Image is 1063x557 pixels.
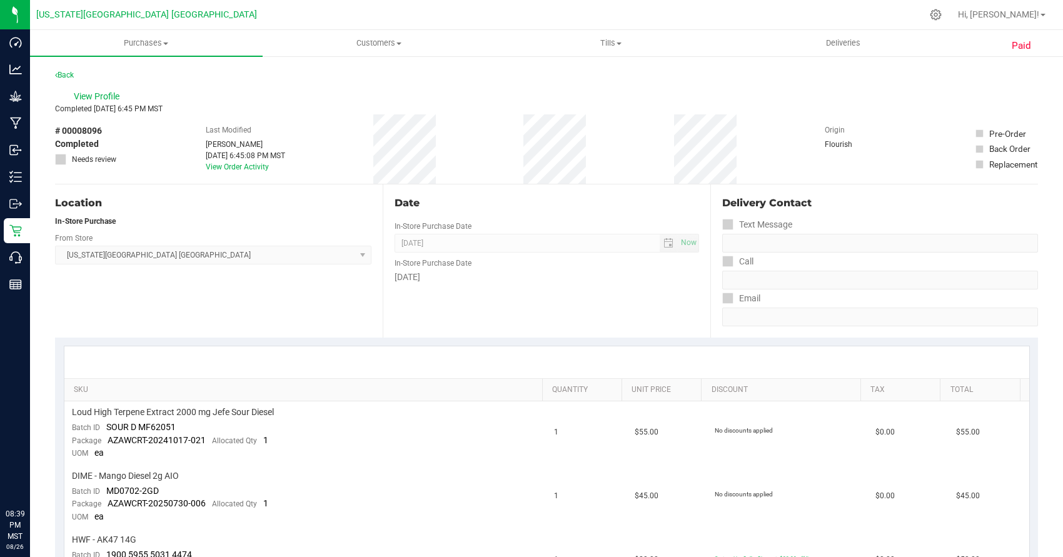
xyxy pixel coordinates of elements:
[722,271,1038,289] input: Format: (999) 999-9999
[55,196,371,211] div: Location
[263,30,495,56] a: Customers
[94,448,104,458] span: ea
[212,499,257,508] span: Allocated Qty
[495,30,727,56] a: Tills
[722,196,1038,211] div: Delivery Contact
[9,224,22,237] inline-svg: Retail
[72,423,100,432] span: Batch ID
[9,171,22,183] inline-svg: Inventory
[989,143,1030,155] div: Back Order
[9,144,22,156] inline-svg: Inbound
[55,104,163,113] span: Completed [DATE] 6:45 PM MST
[9,251,22,264] inline-svg: Call Center
[825,139,887,150] div: Flourish
[36,9,257,20] span: [US_STATE][GEOGRAPHIC_DATA] [GEOGRAPHIC_DATA]
[9,198,22,210] inline-svg: Outbound
[72,436,101,445] span: Package
[72,154,116,165] span: Needs review
[552,385,617,395] a: Quantity
[72,487,100,496] span: Batch ID
[55,217,116,226] strong: In-Store Purchase
[30,30,263,56] a: Purchases
[206,150,285,161] div: [DATE] 6:45:08 PM MST
[72,470,179,482] span: DIME - Mango Diesel 2g AIO
[395,221,471,232] label: In-Store Purchase Date
[55,138,99,151] span: Completed
[989,158,1037,171] div: Replacement
[72,499,101,508] span: Package
[55,71,74,79] a: Back
[108,435,206,445] span: AZAWCRT-20241017-021
[722,234,1038,253] input: Format: (999) 999-9999
[809,38,877,49] span: Deliveries
[72,534,136,546] span: HWF - AK47 14G
[74,90,124,103] span: View Profile
[715,427,773,434] span: No discounts applied
[395,196,699,211] div: Date
[72,406,274,418] span: Loud High Terpene Extract 2000 mg Jefe Sour Diesel
[263,435,268,445] span: 1
[870,385,935,395] a: Tax
[9,117,22,129] inline-svg: Manufacturing
[9,63,22,76] inline-svg: Analytics
[263,498,268,508] span: 1
[206,124,251,136] label: Last Modified
[74,385,537,395] a: SKU
[395,271,699,284] div: [DATE]
[106,422,176,432] span: SOUR D MF62051
[30,38,263,49] span: Purchases
[958,9,1039,19] span: Hi, [PERSON_NAME]!
[554,426,558,438] span: 1
[72,513,88,521] span: UOM
[722,289,760,308] label: Email
[6,508,24,542] p: 08:39 PM MST
[722,216,792,234] label: Text Message
[263,38,495,49] span: Customers
[55,124,102,138] span: # 00008096
[94,511,104,521] span: ea
[206,163,269,171] a: View Order Activity
[9,36,22,49] inline-svg: Dashboard
[715,491,773,498] span: No discounts applied
[727,30,960,56] a: Deliveries
[722,253,753,271] label: Call
[825,124,845,136] label: Origin
[875,426,895,438] span: $0.00
[395,258,471,269] label: In-Store Purchase Date
[9,278,22,291] inline-svg: Reports
[956,426,980,438] span: $55.00
[632,385,697,395] a: Unit Price
[72,449,88,458] span: UOM
[635,490,658,502] span: $45.00
[13,457,50,494] iframe: Resource center
[950,385,1015,395] a: Total
[635,426,658,438] span: $55.00
[106,486,159,496] span: MD0702-2GD
[9,90,22,103] inline-svg: Grow
[928,9,944,21] div: Manage settings
[6,542,24,551] p: 08/26
[554,490,558,502] span: 1
[206,139,285,150] div: [PERSON_NAME]
[55,233,93,244] label: From Store
[212,436,257,445] span: Allocated Qty
[108,498,206,508] span: AZAWCRT-20250730-006
[875,490,895,502] span: $0.00
[956,490,980,502] span: $45.00
[495,38,727,49] span: Tills
[989,128,1026,140] div: Pre-Order
[1012,39,1031,53] span: Paid
[712,385,856,395] a: Discount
